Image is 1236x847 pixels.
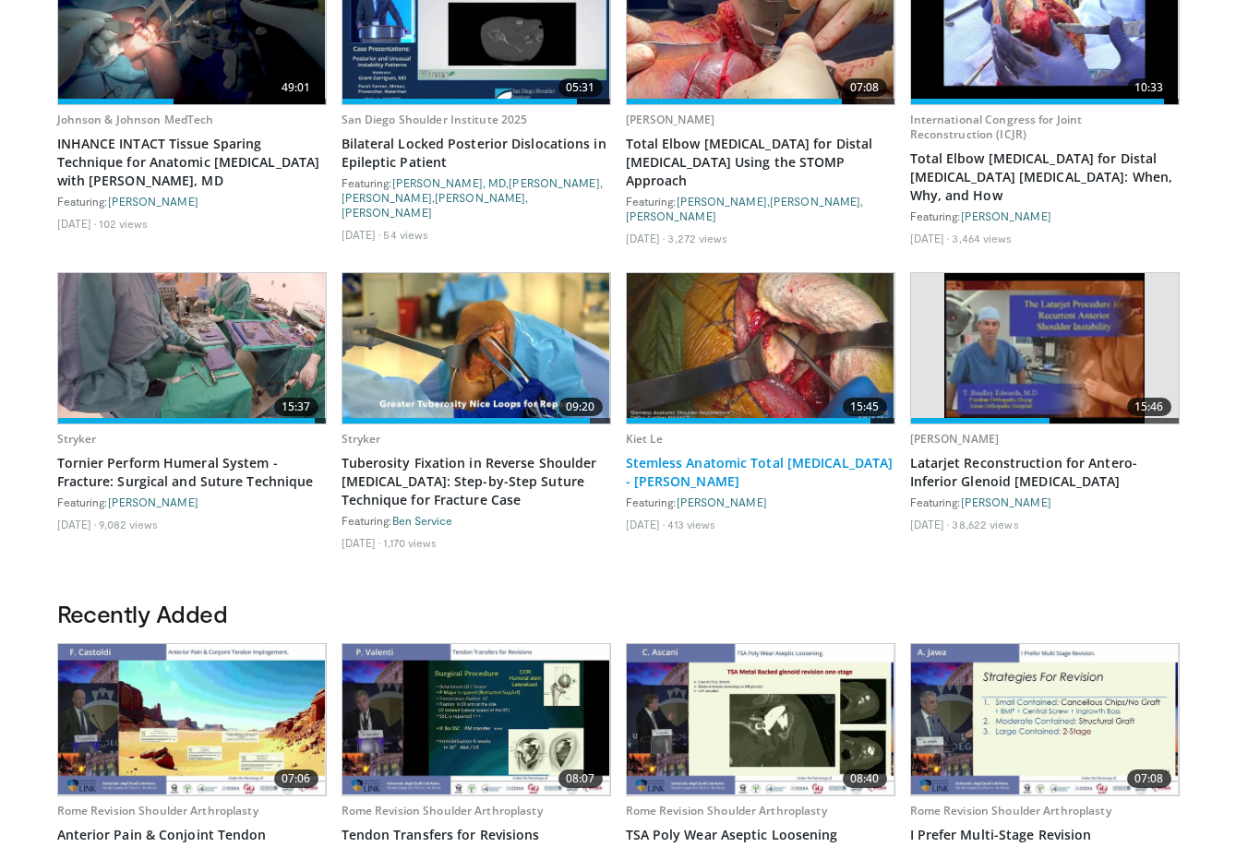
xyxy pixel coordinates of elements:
[677,195,767,208] a: [PERSON_NAME]
[108,195,198,208] a: [PERSON_NAME]
[910,454,1180,491] a: Latarjet Reconstruction for Antero-Inferior Glenoid [MEDICAL_DATA]
[626,454,895,491] a: Stemless Anatomic Total [MEDICAL_DATA] - [PERSON_NAME]
[342,191,432,204] a: [PERSON_NAME]
[627,644,894,794] a: 08:40
[99,517,158,531] li: 9,082 views
[961,495,1051,508] a: [PERSON_NAME]
[626,517,666,531] li: [DATE]
[342,454,611,509] a: Tuberosity Fixation in Reverse Shoulder [MEDICAL_DATA]: Step-by-Step Suture Technique for Fractur...
[57,803,258,818] a: Rome Revision Shoulder Arthroplasty
[57,454,327,491] a: Tornier Perform Humeral System - Fracture: Surgical and Suture Technique
[952,231,1012,245] li: 3,464 views
[392,514,453,527] a: Ben Service
[558,398,603,416] span: 09:20
[57,112,214,127] a: Johnson & Johnson MedTech
[626,209,716,222] a: [PERSON_NAME]
[57,135,327,190] a: INHANCE INTACT Tissue Sparing Technique for Anatomic [MEDICAL_DATA] with [PERSON_NAME], MD
[910,149,1180,205] a: Total Elbow [MEDICAL_DATA] for Distal [MEDICAL_DATA] [MEDICAL_DATA]: When, Why, and How
[843,769,887,788] span: 08:40
[58,273,326,423] img: 49870a89-1289-4bcf-be89-66894a47fa98.620x360_q85_upscale.jpg
[108,495,198,508] a: [PERSON_NAME]
[58,644,326,794] a: 07:06
[910,517,950,531] li: [DATE]
[342,513,611,528] div: Featuring:
[342,112,528,127] a: San Diego Shoulder Institute 2025
[274,78,318,97] span: 49:01
[911,644,1179,794] img: a3fe917b-418f-4b37-ad2e-b0d12482d850.620x360_q85_upscale.jpg
[274,398,318,416] span: 15:37
[961,209,1051,222] a: [PERSON_NAME]
[342,535,381,550] li: [DATE]
[677,495,767,508] a: [PERSON_NAME]
[910,112,1083,142] a: International Congress for Joint Reconstruction (ICJR)
[342,826,611,844] a: Tendon Transfers for Revisions
[1127,398,1171,416] span: 15:46
[99,216,148,231] li: 102 views
[627,273,894,423] img: b196fbce-0b0e-4fad-a2fc-487a34c687bc.620x360_q85_upscale.jpg
[57,517,97,531] li: [DATE]
[342,135,611,172] a: Bilateral Locked Posterior Dislocations in Epileptic Patient
[626,803,827,818] a: Rome Revision Shoulder Arthroplasty
[383,535,437,550] li: 1,170 views
[57,194,327,209] div: Featuring:
[910,431,1000,447] a: [PERSON_NAME]
[558,769,603,788] span: 08:07
[626,826,895,844] a: TSA Poly Wear Aseptic Loosening
[342,431,381,447] a: Stryker
[626,495,895,509] div: Featuring:
[1127,78,1171,97] span: 10:33
[342,273,610,423] a: 09:20
[952,517,1018,531] li: 38,622 views
[342,803,543,818] a: Rome Revision Shoulder Arthroplasty
[626,112,715,127] a: [PERSON_NAME]
[58,273,326,423] a: 15:37
[342,273,610,423] img: 0f82aaa6-ebff-41f2-ae4a-9f36684ef98a.620x360_q85_upscale.jpg
[627,273,894,423] a: 15:45
[910,495,1180,509] div: Featuring:
[843,398,887,416] span: 15:45
[57,599,1180,628] h3: Recently Added
[911,644,1179,794] a: 07:08
[342,206,432,219] a: [PERSON_NAME]
[843,78,887,97] span: 07:08
[667,517,715,531] li: 413 views
[626,431,664,447] a: Kiet Le
[667,231,727,245] li: 3,272 views
[342,227,381,242] li: [DATE]
[626,135,895,190] a: Total Elbow [MEDICAL_DATA] for Distal [MEDICAL_DATA] Using the STOMP Approach
[58,644,326,794] img: 8037028b-5014-4d38-9a8c-71d966c81743.620x360_q85_upscale.jpg
[1127,769,1171,788] span: 07:08
[57,495,327,509] div: Featuring:
[910,803,1111,818] a: Rome Revision Shoulder Arthroplasty
[558,78,603,97] span: 05:31
[770,195,860,208] a: [PERSON_NAME]
[910,826,1180,844] a: I Prefer Multi-Stage Revision
[57,216,97,231] li: [DATE]
[57,431,97,447] a: Stryker
[342,175,611,220] div: Featuring: , , , ,
[626,231,666,245] li: [DATE]
[435,191,525,204] a: [PERSON_NAME]
[910,209,1180,223] div: Featuring:
[944,273,1145,423] img: 38708_0000_3.png.620x360_q85_upscale.jpg
[274,769,318,788] span: 07:06
[342,644,610,794] a: 08:07
[509,176,599,189] a: [PERSON_NAME]
[383,227,428,242] li: 54 views
[392,176,507,189] a: [PERSON_NAME], MD
[626,194,895,223] div: Featuring: , ,
[627,644,894,794] img: b9682281-d191-4971-8e2c-52cd21f8feaa.620x360_q85_upscale.jpg
[342,644,610,794] img: f121adf3-8f2a-432a-ab04-b981073a2ae5.620x360_q85_upscale.jpg
[910,231,950,245] li: [DATE]
[911,273,1179,423] a: 15:46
